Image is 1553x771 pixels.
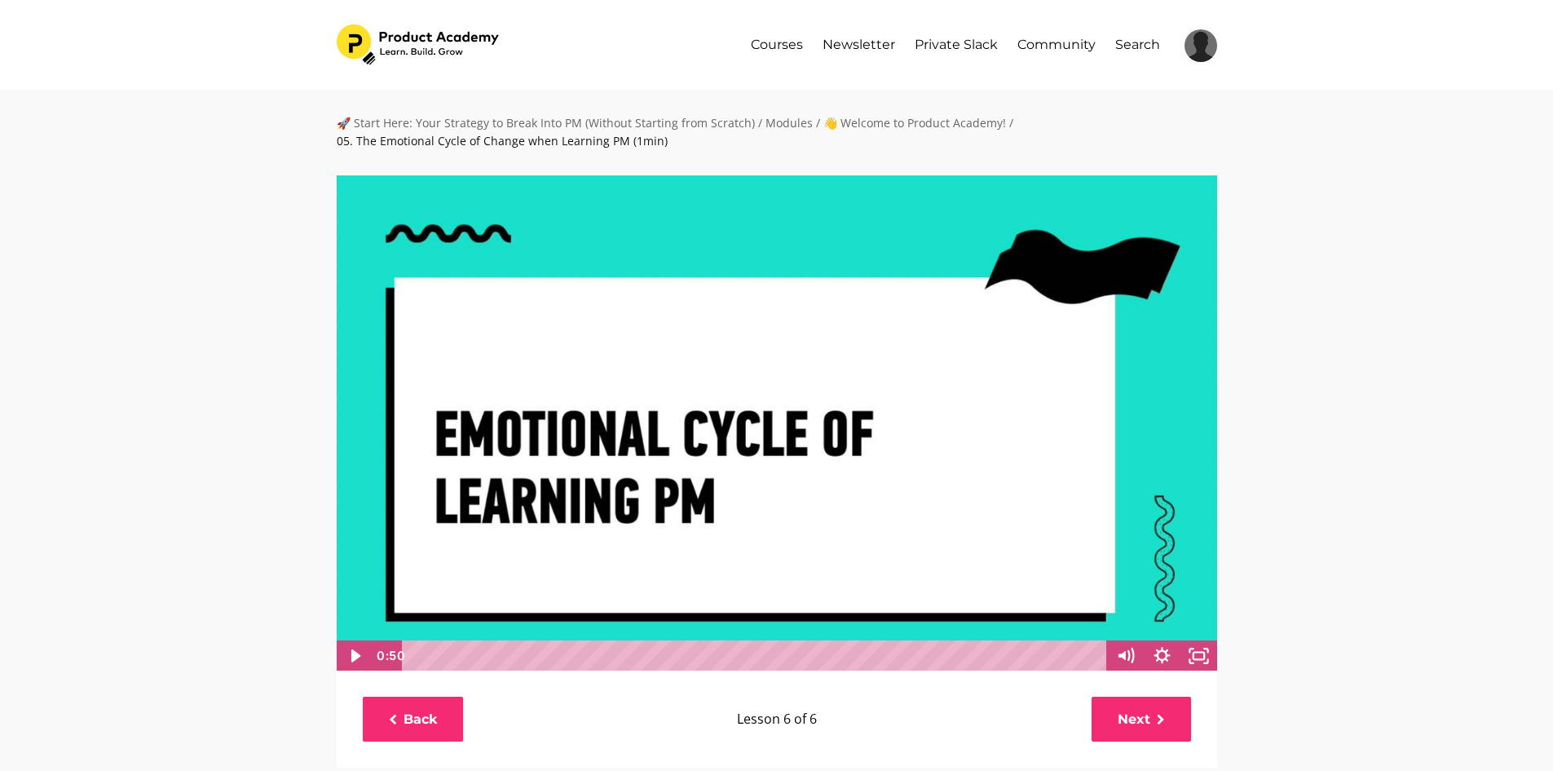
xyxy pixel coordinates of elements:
div: Playbar [415,640,1098,671]
img: Video Thumbnail [336,175,1218,672]
a: Community [1017,24,1096,65]
p: Lesson 6 of 6 [471,709,1083,730]
a: 👋 Welcome to Product Academy! [823,115,1006,131]
img: 2e0ab5f-7246-715-d5e-c53e00c1df03_582dc3fb-c1b0-4259-95ab-5487f20d86c3.png [337,24,502,65]
a: Private Slack [915,24,998,65]
a: Courses [751,24,803,65]
div: / [816,114,820,132]
div: 05. The Emotional Cycle of Change when Learning PM (1min) [337,132,668,150]
a: 🚀 Start Here: Your Strategy to Break Into PM (Without Starting from Scratch) [337,115,755,131]
button: Show settings menu [1144,640,1180,671]
button: Play Video [336,640,373,671]
button: Fullscreen [1180,640,1217,671]
button: Mute [1107,640,1144,671]
div: / [758,114,762,132]
a: Modules [765,115,813,131]
a: Newsletter [823,24,895,65]
div: / [1009,114,1013,132]
img: c09fbb7e94211bd97a8ab03566e2c778 [1185,29,1217,62]
a: Search [1115,24,1160,65]
a: Next [1092,697,1191,742]
a: Back [363,697,463,742]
